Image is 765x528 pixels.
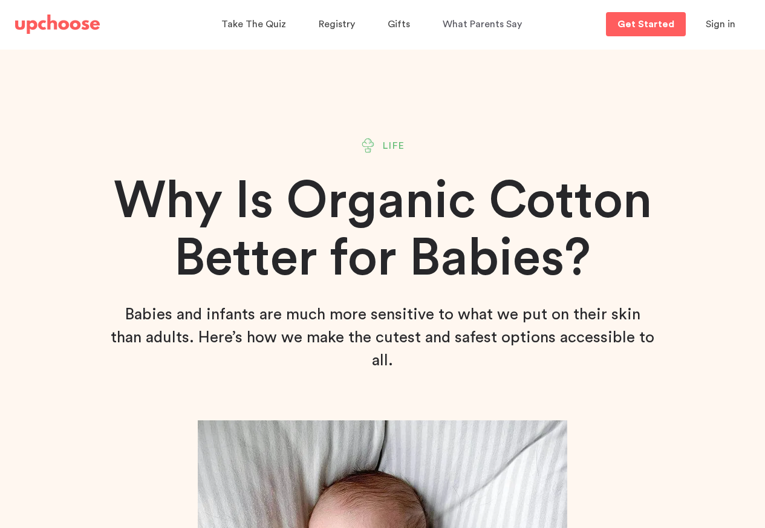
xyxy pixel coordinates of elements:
span: Sign in [706,19,735,29]
a: Take The Quiz [221,13,290,36]
span: What Parents Say [443,19,522,29]
p: Babies and infants are much more sensitive to what we put on their skin than adults. Here’s how w... [111,303,655,372]
span: Registry [319,19,355,29]
a: Get Started [606,12,686,36]
span: Gifts [388,19,410,29]
a: Registry [319,13,359,36]
button: Sign in [691,12,750,36]
p: Get Started [617,19,674,29]
span: Life [383,139,405,153]
a: What Parents Say [443,13,526,36]
span: Take The Quiz [221,19,286,29]
h1: Why Is Organic Cotton Better for Babies? [65,172,701,287]
a: UpChoose [15,12,100,37]
img: Plant [360,138,376,153]
a: Gifts [388,13,414,36]
img: UpChoose [15,15,100,34]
